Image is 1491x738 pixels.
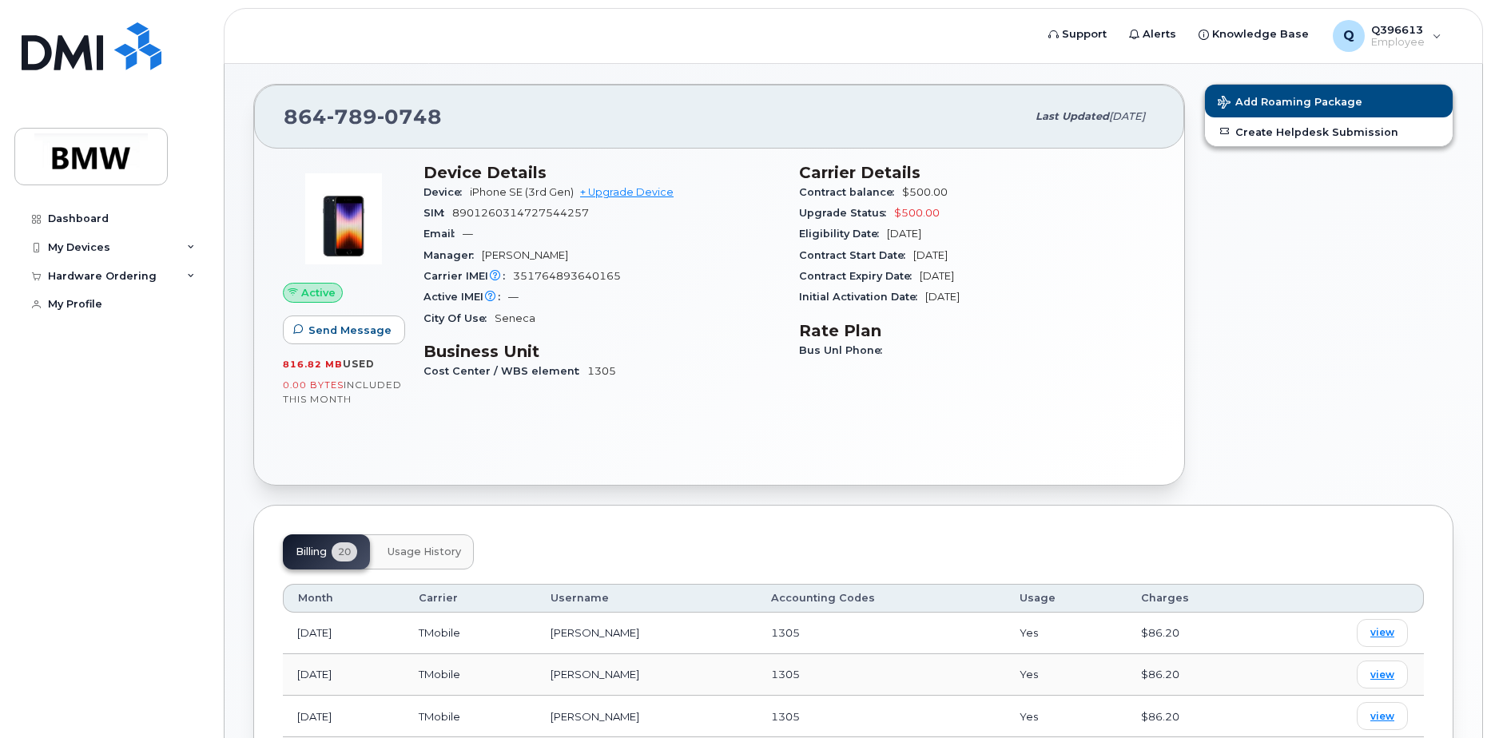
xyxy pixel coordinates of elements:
span: Cost Center / WBS element [423,365,587,377]
th: Month [283,584,404,613]
span: Q [1343,26,1354,46]
span: — [508,291,519,303]
span: view [1370,668,1394,682]
span: included this month [283,379,402,405]
a: Knowledge Base [1187,18,1320,50]
span: $500.00 [902,186,948,198]
a: Alerts [1118,18,1187,50]
span: Manager [423,249,482,261]
span: — [463,228,473,240]
div: $86.20 [1141,667,1256,682]
span: Upgrade Status [799,207,894,219]
span: Eligibility Date [799,228,887,240]
div: $86.20 [1141,709,1256,724]
span: 1305 [587,365,616,377]
td: [PERSON_NAME] [536,654,757,696]
span: Active [301,285,336,300]
span: SIM [423,207,452,219]
span: Last updated [1036,110,1109,122]
td: [PERSON_NAME] [536,613,757,654]
span: used [343,358,375,370]
th: Username [536,584,757,613]
span: Alerts [1143,26,1176,42]
iframe: Messenger Launcher [1421,669,1479,726]
span: Send Message [308,323,392,338]
span: Support [1062,26,1107,42]
h3: Business Unit [423,342,780,361]
span: [DATE] [1109,110,1145,122]
span: iPhone SE (3rd Gen) [470,186,574,198]
span: 1305 [771,626,800,639]
a: + Upgrade Device [580,186,674,198]
td: [DATE] [283,613,404,654]
span: Seneca [495,312,535,324]
td: [DATE] [283,696,404,737]
span: Bus Unl Phone [799,344,890,356]
img: image20231002-3703462-1angbar.jpeg [296,171,392,267]
span: $500.00 [894,207,940,219]
td: TMobile [404,696,536,737]
span: City Of Use [423,312,495,324]
a: view [1357,661,1408,688]
th: Carrier [404,584,536,613]
td: TMobile [404,654,536,696]
h3: Carrier Details [799,163,1155,182]
span: Contract Expiry Date [799,270,920,282]
span: 816.82 MB [283,359,343,370]
span: Carrier IMEI [423,270,513,282]
div: $86.20 [1141,625,1256,641]
div: Q396613 [1322,20,1453,52]
span: [DATE] [925,291,960,303]
span: Initial Activation Date [799,291,925,303]
span: 1305 [771,668,800,680]
span: [DATE] [920,270,954,282]
span: Device [423,186,470,198]
h3: Rate Plan [799,321,1155,340]
span: Contract balance [799,186,902,198]
span: [DATE] [887,228,921,240]
span: [PERSON_NAME] [482,249,568,261]
td: [PERSON_NAME] [536,696,757,737]
span: Employee [1371,36,1425,49]
span: 0.00 Bytes [283,379,344,391]
a: Create Helpdesk Submission [1205,117,1453,146]
span: Q396613 [1371,23,1425,36]
span: 864 [284,105,442,129]
a: Support [1037,18,1118,50]
span: 351764893640165 [513,270,621,282]
span: 1305 [771,710,800,723]
span: Add Roaming Package [1218,96,1362,111]
button: Add Roaming Package [1205,85,1453,117]
td: TMobile [404,613,536,654]
span: 789 [327,105,377,129]
span: Active IMEI [423,291,508,303]
td: Yes [1005,654,1127,696]
span: view [1370,625,1394,640]
h3: Device Details [423,163,780,182]
span: Knowledge Base [1212,26,1309,42]
span: Usage History [388,546,461,558]
span: 8901260314727544257 [452,207,589,219]
a: view [1357,702,1408,730]
button: Send Message [283,315,405,344]
span: view [1370,709,1394,724]
td: Yes [1005,696,1127,737]
td: [DATE] [283,654,404,696]
a: view [1357,619,1408,647]
span: Contract Start Date [799,249,913,261]
span: 0748 [377,105,442,129]
th: Charges [1127,584,1270,613]
span: Email [423,228,463,240]
td: Yes [1005,613,1127,654]
th: Usage [1005,584,1127,613]
span: [DATE] [913,249,948,261]
th: Accounting Codes [757,584,1005,613]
